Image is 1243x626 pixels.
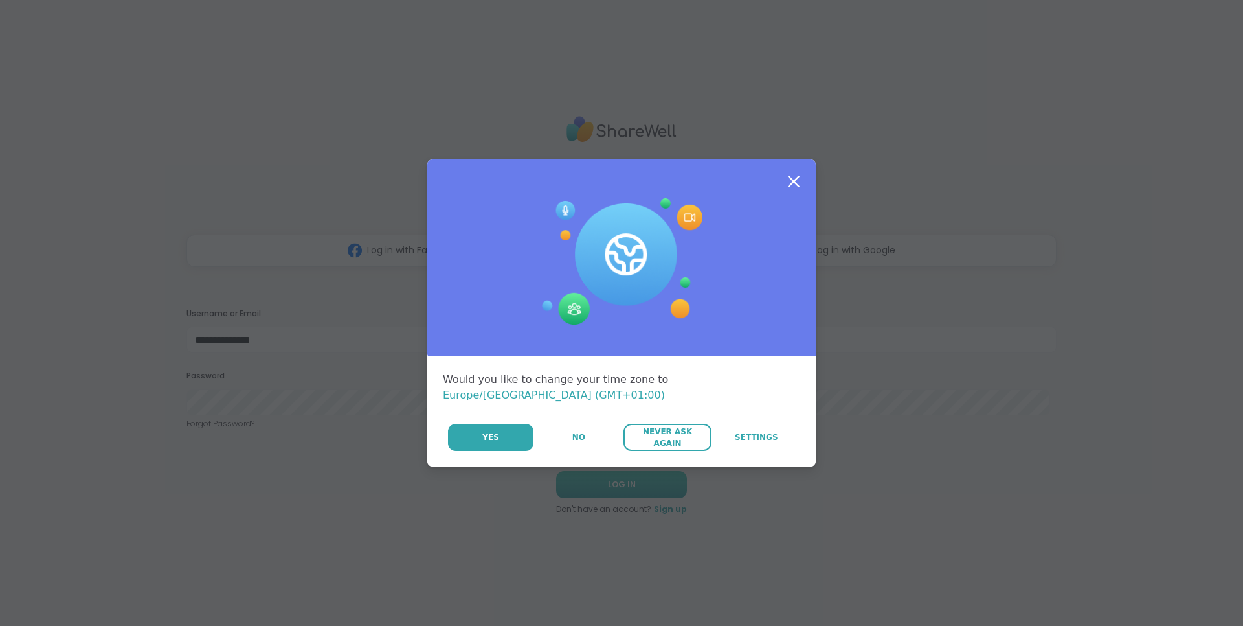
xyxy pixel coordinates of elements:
[443,389,665,401] span: Europe/[GEOGRAPHIC_DATA] (GMT+01:00)
[443,372,800,403] div: Would you like to change your time zone to
[541,198,702,325] img: Session Experience
[735,432,778,443] span: Settings
[630,426,704,449] span: Never Ask Again
[572,432,585,443] span: No
[535,424,622,451] button: No
[448,424,533,451] button: Yes
[713,424,800,451] a: Settings
[623,424,711,451] button: Never Ask Again
[482,432,499,443] span: Yes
